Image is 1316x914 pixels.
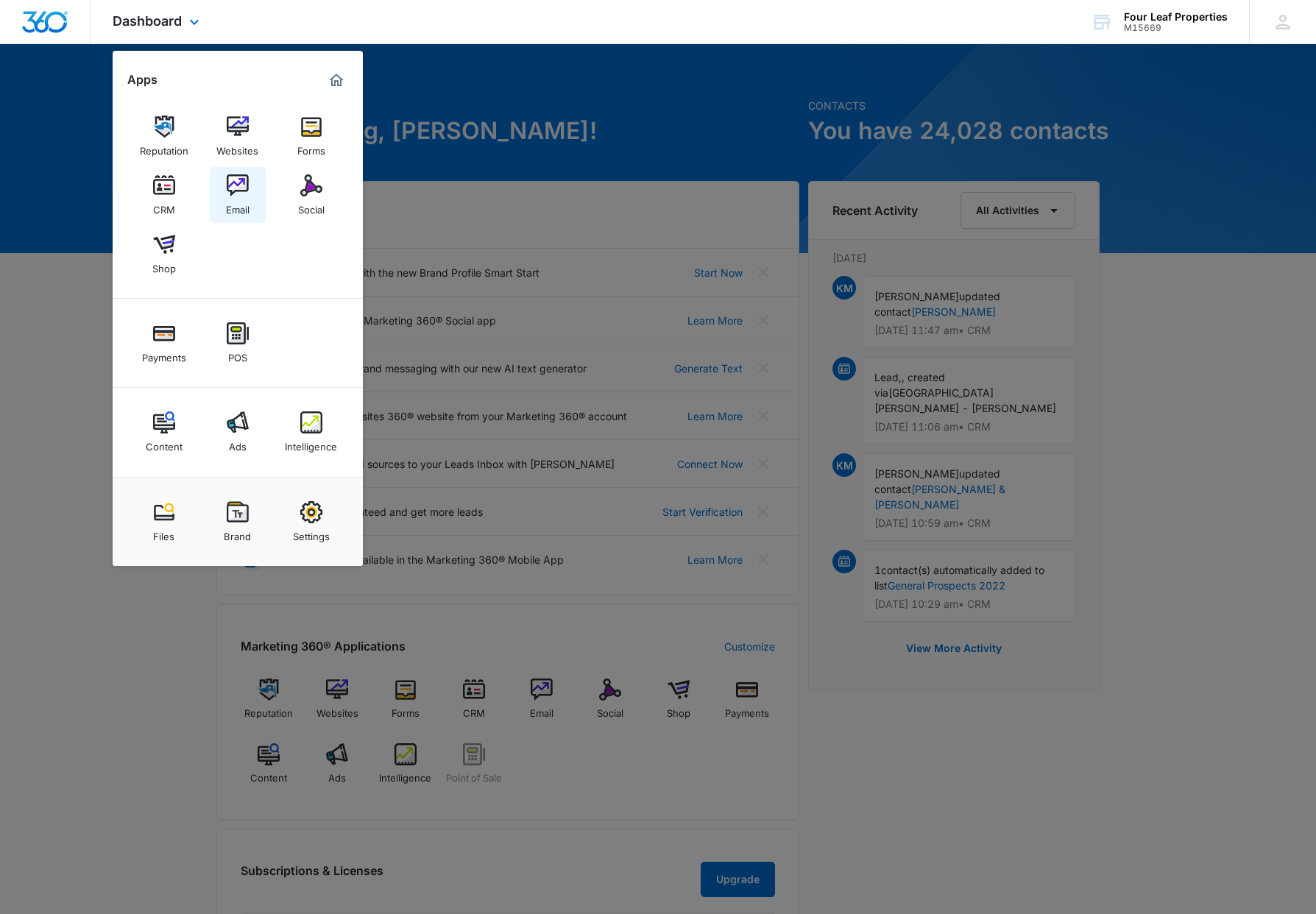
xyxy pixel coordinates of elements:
a: CRM [136,167,192,223]
a: Files [136,494,192,550]
a: Social [283,167,339,223]
div: account name [1124,11,1228,23]
a: POS [210,315,266,371]
div: account id [1124,23,1228,33]
div: Ads [229,433,247,453]
a: Reputation [136,108,192,164]
div: Files [153,523,174,542]
div: Payments [142,344,186,364]
a: Email [210,167,266,223]
a: Shop [136,226,192,282]
div: Settings [293,523,330,542]
a: Marketing 360® Dashboard [325,68,348,92]
a: Settings [283,494,339,550]
a: Payments [136,315,192,371]
div: Intelligence [285,433,337,453]
div: CRM [153,196,175,216]
a: Websites [210,108,266,164]
a: Ads [210,404,266,460]
a: Content [136,404,192,460]
div: Social [298,196,325,216]
div: Email [226,196,250,216]
a: Brand [210,494,266,550]
h2: Apps [127,73,158,87]
div: Brand [224,523,251,542]
div: Websites [216,138,258,157]
div: Reputation [140,138,188,157]
span: Dashboard [113,13,182,29]
a: Forms [283,108,339,164]
div: POS [228,344,247,364]
div: Forms [297,138,325,157]
div: Shop [152,255,176,274]
a: Intelligence [283,404,339,460]
div: Content [146,433,183,453]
